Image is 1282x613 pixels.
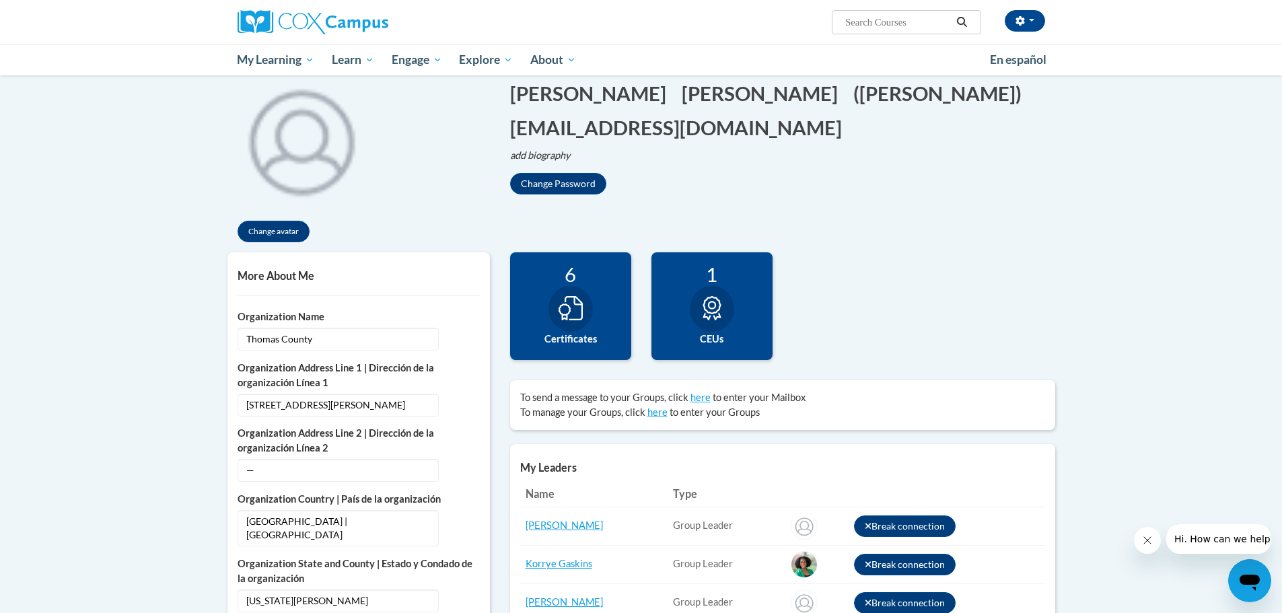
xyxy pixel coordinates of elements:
[238,221,310,242] button: Change avatar
[530,52,576,68] span: About
[238,310,480,324] label: Organization Name
[854,554,956,575] button: Break connection
[520,480,668,507] th: Name
[217,44,1065,75] div: Main menu
[990,52,1046,67] span: En español
[522,44,585,75] a: About
[662,332,762,347] label: CEUs
[668,545,786,583] td: connected user for connection GA: Thomas- Garrison-Pilcher (1st & 2nd)
[238,426,480,456] label: Organization Address Line 2 | Dirección de la organización Línea 2
[238,492,480,507] label: Organization Country | País de la organización
[670,406,760,418] span: to enter your Groups
[1166,524,1271,554] iframe: Message from company
[450,44,522,75] a: Explore
[510,148,581,163] button: Edit biography
[520,461,1045,474] h5: My Leaders
[1134,527,1161,554] iframe: Close message
[510,173,606,194] button: Change Password
[392,52,442,68] span: Engage
[238,459,439,482] span: —
[238,10,388,34] img: Cox Campus
[526,596,603,608] a: [PERSON_NAME]
[227,66,376,214] div: Click to change the profile picture
[668,507,786,545] td: connected user for connection GA: Thomas- Garrison-Pilcher (1st & 2nd)
[8,9,109,20] span: Hi. How can we help?
[668,480,786,507] th: Type
[227,66,376,214] img: profile avatar
[238,328,439,351] span: Thomas County
[238,269,480,282] h5: More About Me
[853,79,1030,107] button: Edit screen name
[791,513,818,540] img: Amy Tyson
[238,510,439,546] span: [GEOGRAPHIC_DATA] | [GEOGRAPHIC_DATA]
[952,14,972,30] button: Search
[844,14,952,30] input: Search Courses
[238,589,439,612] span: [US_STATE][PERSON_NAME]
[1005,10,1045,32] button: Account Settings
[981,46,1055,74] a: En español
[237,52,314,68] span: My Learning
[690,392,711,403] a: here
[682,79,847,107] button: Edit last name
[791,551,818,578] img: Korrye Gaskins
[238,556,480,586] label: Organization State and County | Estado y Condado de la organización
[713,392,806,403] span: to enter your Mailbox
[332,52,374,68] span: Learn
[526,558,592,569] a: Korrye Gaskins
[662,262,762,286] div: 1
[238,361,480,390] label: Organization Address Line 1 | Dirección de la organización Línea 1
[1228,559,1271,602] iframe: Button to launch messaging window
[510,114,851,141] button: Edit email address
[323,44,383,75] a: Learn
[383,44,451,75] a: Engage
[854,515,956,537] button: Break connection
[459,52,513,68] span: Explore
[510,79,675,107] button: Edit first name
[238,394,439,417] span: [STREET_ADDRESS][PERSON_NAME]
[647,406,668,418] a: here
[520,332,621,347] label: Certificates
[520,392,688,403] span: To send a message to your Groups, click
[520,262,621,286] div: 6
[229,44,324,75] a: My Learning
[526,519,603,531] a: [PERSON_NAME]
[520,406,645,418] span: To manage your Groups, click
[510,149,571,161] i: add biography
